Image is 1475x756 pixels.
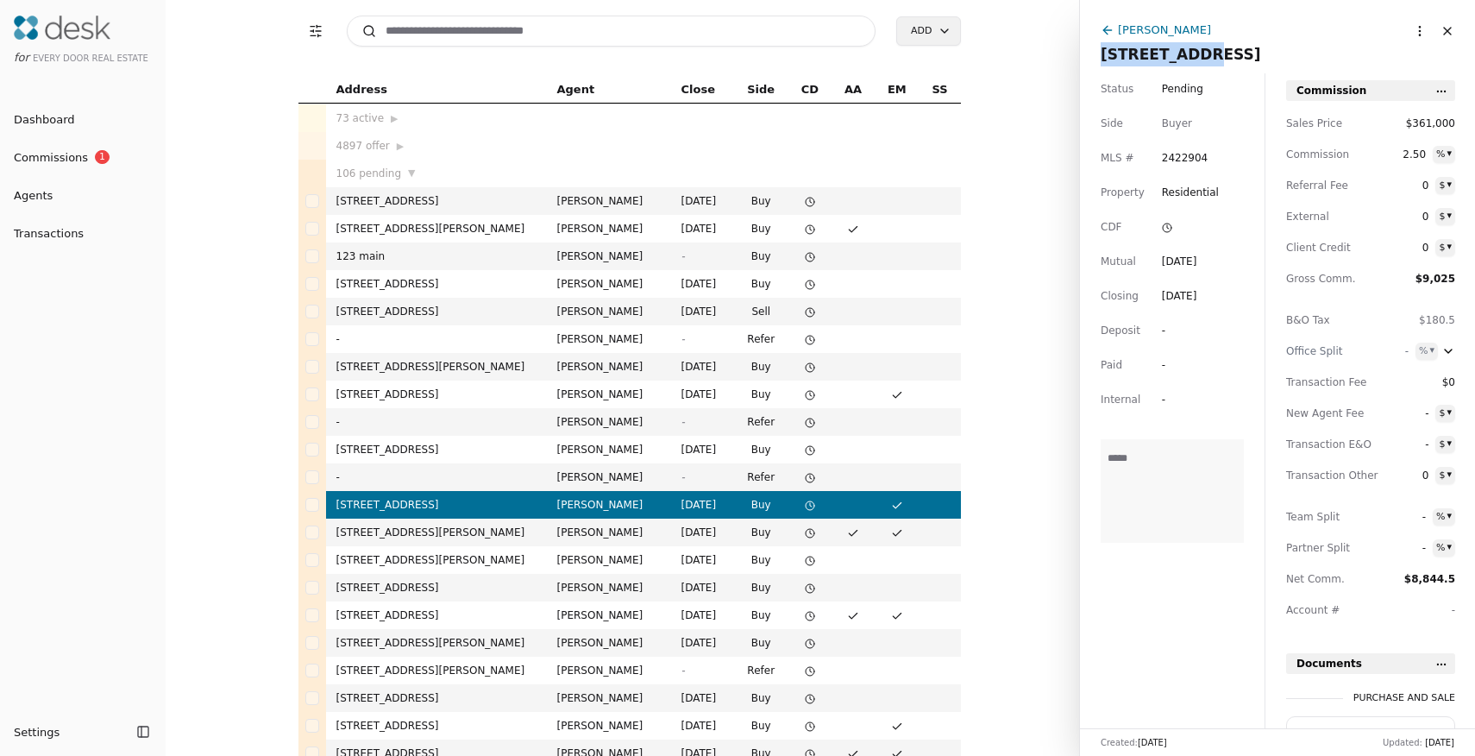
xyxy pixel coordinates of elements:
[1415,343,1438,360] button: %
[1296,82,1366,99] span: Commission
[671,684,734,712] td: [DATE]
[681,250,685,262] span: -
[1395,508,1426,526] span: -
[547,463,671,491] td: [PERSON_NAME]
[547,602,671,629] td: [PERSON_NAME]
[1327,725,1442,742] div: PSA - [PERSON_NAME] - [DATE].pdf
[326,684,547,712] td: [STREET_ADDRESS]
[1383,736,1454,749] div: Updated:
[326,574,547,602] td: [STREET_ADDRESS]
[1162,184,1219,201] span: Residential
[326,408,547,436] td: -
[1452,604,1455,616] span: -
[1447,508,1452,524] div: ▾
[734,353,788,381] td: Buy
[1286,570,1364,588] span: Net Comm.
[1101,253,1136,270] span: Mutual
[1433,539,1455,557] button: %
[547,574,671,602] td: [PERSON_NAME]
[336,165,402,182] span: 106 pending
[1447,177,1452,192] div: ▾
[1101,736,1167,749] div: Created:
[671,215,734,243] td: [DATE]
[1118,21,1211,39] div: [PERSON_NAME]
[734,712,788,740] td: Buy
[547,491,671,519] td: [PERSON_NAME]
[326,243,547,270] td: 123 main
[547,657,671,684] td: [PERSON_NAME]
[1101,115,1123,132] span: Side
[1286,239,1364,256] span: Client Credit
[1435,405,1455,422] button: $
[547,712,671,740] td: [PERSON_NAME]
[1425,738,1454,747] span: [DATE]
[547,298,671,325] td: [PERSON_NAME]
[734,298,788,325] td: Sell
[1286,146,1364,163] span: Commission
[1101,184,1145,201] span: Property
[326,436,547,463] td: [STREET_ADDRESS]
[95,150,110,164] span: 1
[671,298,734,325] td: [DATE]
[671,436,734,463] td: [DATE]
[326,215,547,243] td: [STREET_ADDRESS][PERSON_NAME]
[547,215,671,243] td: [PERSON_NAME]
[1286,115,1364,132] span: Sales Price
[7,718,131,746] button: Settings
[681,665,685,677] span: -
[326,712,547,740] td: [STREET_ADDRESS]
[1429,343,1434,358] div: ▾
[801,80,819,99] span: CD
[547,408,671,436] td: [PERSON_NAME]
[326,602,547,629] td: [STREET_ADDRESS]
[734,243,788,270] td: Buy
[391,111,398,127] span: ▶
[1424,374,1455,391] span: $0
[844,80,862,99] span: AA
[1286,208,1364,225] span: External
[1447,239,1452,255] div: ▾
[1286,177,1364,194] span: Referral Fee
[326,629,547,657] td: [STREET_ADDRESS][PERSON_NAME]
[734,684,788,712] td: Buy
[1162,80,1203,98] span: Pending
[671,491,734,519] td: [DATE]
[1162,322,1193,339] div: -
[747,80,775,99] span: Side
[671,519,734,546] td: [DATE]
[1447,467,1452,482] div: ▾
[734,436,788,463] td: Buy
[326,546,547,574] td: [STREET_ADDRESS][PERSON_NAME]
[547,381,671,408] td: [PERSON_NAME]
[1286,467,1364,484] span: Transaction Other
[1286,539,1364,557] span: Partner Split
[1162,253,1197,270] div: [DATE]
[547,436,671,463] td: [PERSON_NAME]
[1397,239,1428,256] span: 0
[547,325,671,353] td: [PERSON_NAME]
[734,574,788,602] td: Buy
[14,51,29,64] span: for
[547,243,671,270] td: [PERSON_NAME]
[326,298,547,325] td: [STREET_ADDRESS]
[1101,356,1122,374] span: Paid
[1415,273,1455,285] span: $9,025
[1397,405,1428,422] span: -
[932,80,948,99] span: SS
[1435,436,1455,453] button: $
[1101,80,1133,98] span: Status
[547,353,671,381] td: [PERSON_NAME]
[1433,508,1455,526] button: %
[734,602,788,629] td: Buy
[734,546,788,574] td: Buy
[14,723,60,741] span: Settings
[681,471,685,483] span: -
[1447,539,1452,555] div: ▾
[1162,391,1193,408] div: -
[671,187,734,215] td: [DATE]
[1101,46,1261,63] span: [STREET_ADDRESS]
[1435,239,1455,256] button: $
[671,629,734,657] td: [DATE]
[326,381,547,408] td: [STREET_ADDRESS]
[734,491,788,519] td: Buy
